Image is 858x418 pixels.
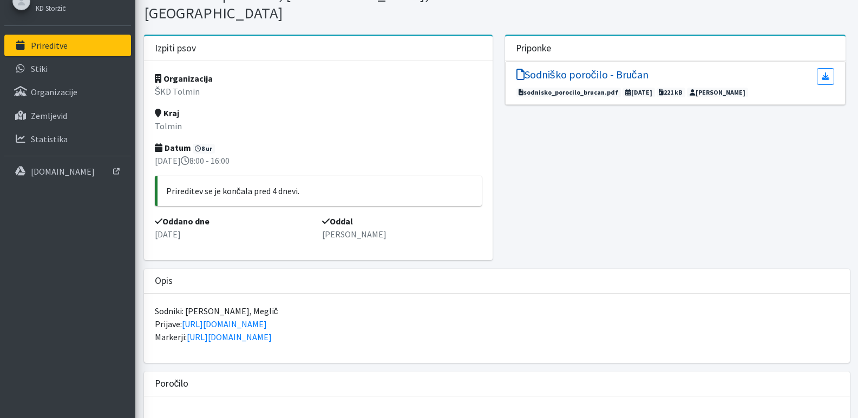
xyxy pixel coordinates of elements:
[182,319,267,329] a: [URL][DOMAIN_NAME]
[31,110,67,121] p: Zemljevid
[4,105,131,127] a: Zemljevid
[623,88,655,97] span: [DATE]
[155,73,213,84] strong: Organizacija
[155,216,209,227] strong: Oddano dne
[155,378,189,389] h3: Poročilo
[155,85,482,98] p: ŠKD Tolmin
[166,184,474,197] p: Prireditev se je končala pred 4 dnevi.
[4,128,131,150] a: Statistika
[155,304,839,343] p: Sodniki: [PERSON_NAME], Meglič Prijave: Markerji:
[187,331,272,342] a: [URL][DOMAIN_NAME]
[31,87,77,97] p: Organizacije
[31,63,48,74] p: Stiki
[657,88,686,97] span: 221 kB
[155,43,196,54] h3: Izpiti psov
[516,68,649,85] a: Sodniško poročilo - Bručan
[155,275,173,287] h3: Opis
[155,154,482,167] p: [DATE] 8:00 - 16:00
[155,108,179,118] strong: Kraj
[4,81,131,103] a: Organizacije
[4,35,131,56] a: Prireditve
[155,228,315,241] p: [DATE]
[322,216,353,227] strong: Oddal
[322,228,482,241] p: [PERSON_NAME]
[36,1,100,14] a: KD Storžič
[4,58,131,79] a: Stiki
[516,88,621,97] span: sodnisko_porocilo_brucan.pdf
[155,142,191,153] strong: Datum
[31,40,68,51] p: Prireditve
[155,120,482,132] p: Tolmin
[516,43,551,54] h3: Priponke
[687,88,748,97] span: [PERSON_NAME]
[516,68,649,81] h5: Sodniško poročilo - Bručan
[36,4,66,12] small: KD Storžič
[193,144,215,154] span: 8 ur
[4,161,131,182] a: [DOMAIN_NAME]
[31,134,68,144] p: Statistika
[31,166,95,177] p: [DOMAIN_NAME]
